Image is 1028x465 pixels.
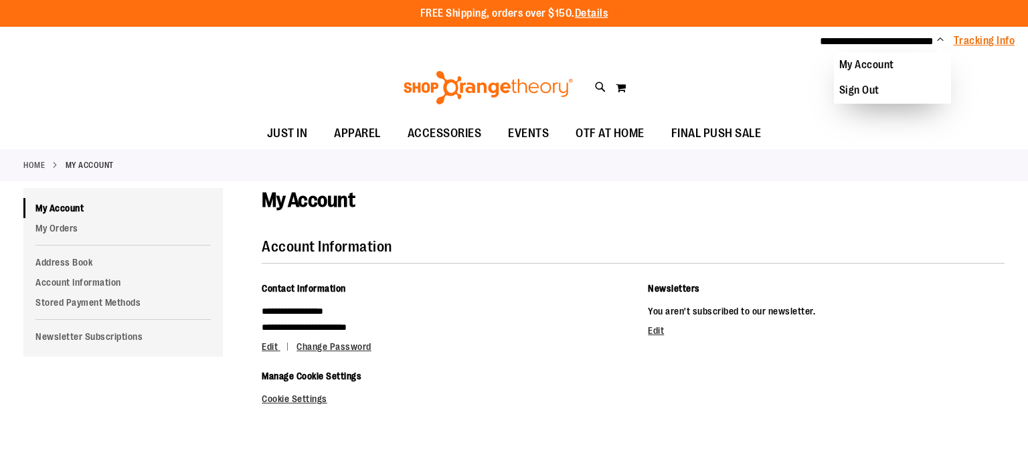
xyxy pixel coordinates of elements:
a: APPAREL [321,118,394,149]
span: Newsletters [648,283,700,294]
a: JUST IN [254,118,321,149]
a: My Account [834,52,951,78]
p: You aren't subscribed to our newsletter. [648,303,1005,319]
span: APPAREL [334,118,381,149]
a: Newsletter Subscriptions [23,327,223,347]
a: My Orders [23,218,223,238]
a: Address Book [23,252,223,272]
a: FINAL PUSH SALE [658,118,775,149]
a: Account Information [23,272,223,292]
a: ACCESSORIES [394,118,495,149]
strong: My Account [66,159,114,171]
span: Edit [262,341,278,352]
a: OTF AT HOME [562,118,658,149]
a: Home [23,159,45,171]
span: My Account [262,189,355,211]
a: Edit [648,325,664,336]
button: Account menu [937,34,944,48]
img: Shop Orangetheory [402,71,575,104]
span: JUST IN [267,118,308,149]
p: FREE Shipping, orders over $150. [420,6,608,21]
span: Contact Information [262,283,346,294]
a: My Account [23,198,223,218]
span: FINAL PUSH SALE [671,118,762,149]
span: ACCESSORIES [408,118,482,149]
a: Change Password [296,341,371,352]
span: Manage Cookie Settings [262,371,361,381]
a: EVENTS [495,118,562,149]
strong: Account Information [262,238,392,255]
a: Stored Payment Methods [23,292,223,312]
a: Cookie Settings [262,393,327,404]
span: EVENTS [508,118,549,149]
a: Edit [262,341,294,352]
a: Sign Out [834,78,951,103]
a: Details [575,7,608,19]
span: OTF AT HOME [576,118,645,149]
a: Tracking Info [954,33,1015,48]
